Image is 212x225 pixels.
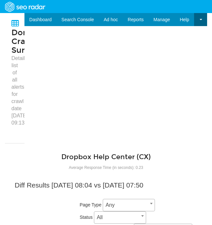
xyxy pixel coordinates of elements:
a: Reports [123,13,149,26]
a: Search Console [56,13,99,26]
span: Any [103,201,155,210]
small: Average Response Time (in seconds): 0.23 [69,165,143,170]
span: Reports [128,17,144,22]
a: Manage [149,13,175,26]
span: Ad hoc [104,17,118,22]
span: Manage [154,17,170,22]
small: Detailed list of all alerts for crawl date [DATE] 09:13. [11,55,18,127]
span: Page Type [80,202,101,207]
img: SEORadar [2,1,47,13]
span: Help [180,17,189,22]
a: Dropbox Help Center (CX) [61,153,151,161]
a: Dashboard [24,13,57,26]
span: Domain Crawl Summary [11,28,50,55]
span: All [94,213,146,222]
div: Diff Results [DATE] 08:04 vs [DATE] 07:50 [10,180,148,190]
span: All [94,211,146,224]
span: Any [103,199,155,211]
span: Status [80,215,93,220]
a: Ad hoc [99,13,123,26]
a: Help [175,13,194,26]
